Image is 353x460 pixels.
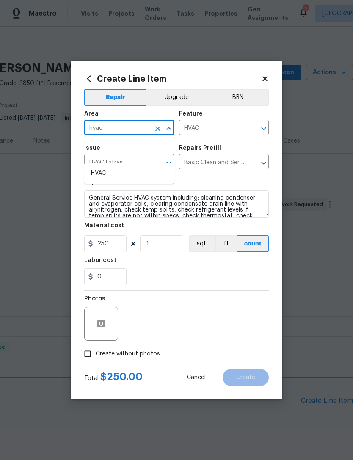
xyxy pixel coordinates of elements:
button: ft [215,235,237,252]
button: BRN [207,89,269,106]
h5: Material cost [84,223,124,229]
h2: Create Line Item [84,74,261,83]
button: Open [163,157,175,169]
button: Repair [84,89,146,106]
h5: Repairs Prefill [179,145,221,151]
button: sqft [189,235,215,252]
button: Close [163,123,175,135]
button: Clear [152,123,164,135]
textarea: General Service HVAC system including: cleaning condenser and evaporator coils, clearing condensa... [84,190,269,218]
h5: Labor cost [84,257,116,263]
button: count [237,235,269,252]
button: Upgrade [146,89,207,106]
h5: Issue [84,145,100,151]
li: HVAC [84,166,174,180]
button: Create [223,369,269,386]
h5: Photos [84,296,105,302]
h5: Feature [179,111,203,117]
button: Open [258,157,270,169]
span: Create without photos [96,350,160,358]
h5: Area [84,111,99,117]
span: Cancel [187,375,206,381]
button: Cancel [173,369,219,386]
div: Total [84,372,143,383]
button: Open [258,123,270,135]
span: Create [236,375,255,381]
span: $ 250.00 [100,372,143,382]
